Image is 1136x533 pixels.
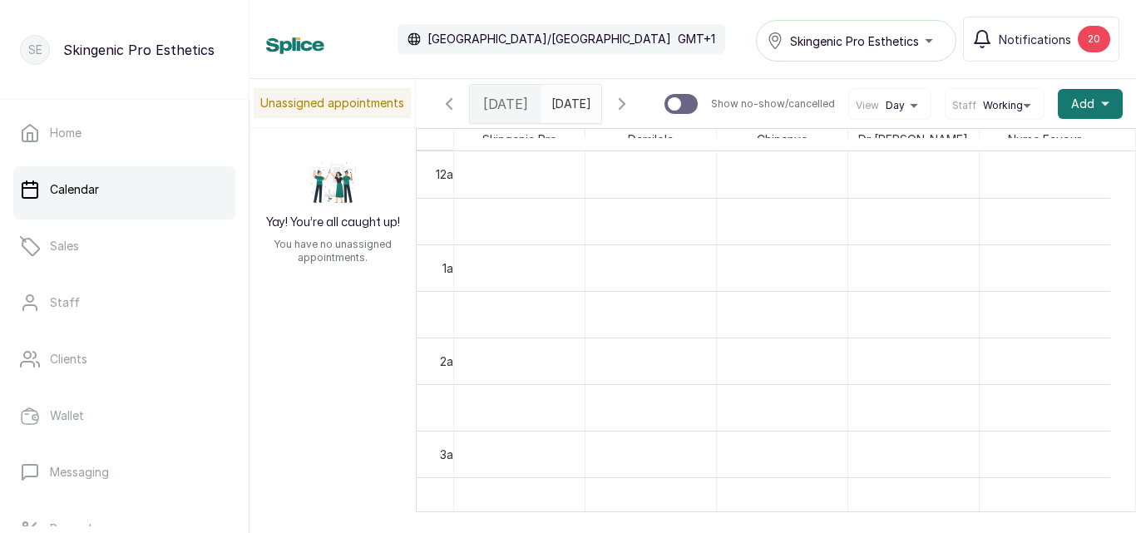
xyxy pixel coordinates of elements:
div: 1am [439,259,466,277]
a: Messaging [13,449,235,496]
p: Calendar [50,181,99,198]
p: Staff [50,294,80,311]
p: Skingenic Pro Esthetics [63,40,215,60]
span: Notifications [999,31,1071,48]
button: StaffWorking [952,99,1037,112]
span: Day [886,99,905,112]
a: Clients [13,336,235,382]
p: You have no unassigned appointments. [259,238,406,264]
p: Show no-show/cancelled [711,97,835,111]
div: 3am [437,446,466,463]
button: Add [1058,89,1123,119]
a: Calendar [13,166,235,213]
a: Wallet [13,392,235,439]
p: Wallet [50,407,84,424]
span: Staff [952,99,976,112]
p: Home [50,125,81,141]
p: GMT+1 [678,31,715,47]
button: ViewDay [856,99,924,112]
p: Messaging [50,464,109,481]
div: 2am [437,353,466,370]
span: View [856,99,879,112]
p: Unassigned appointments [254,88,411,118]
span: Chinenye [753,129,811,150]
h2: Yay! You’re all caught up! [266,215,400,231]
div: [DATE] [470,85,541,123]
div: 20 [1078,26,1110,52]
span: Skingenic Pro Esthetics [790,32,919,50]
span: Nurse Favour [1005,129,1084,150]
a: Staff [13,279,235,326]
span: Working [983,99,1023,112]
span: Dr [PERSON_NAME] [855,129,971,150]
button: Skingenic Pro Esthetics [756,20,956,62]
div: 12am [432,165,466,183]
p: Sales [50,238,79,254]
p: SE [28,42,42,58]
a: Home [13,110,235,156]
button: Notifications20 [963,17,1119,62]
span: Add [1071,96,1094,112]
span: Skingenic Pro [479,129,561,150]
p: [GEOGRAPHIC_DATA]/[GEOGRAPHIC_DATA] [427,31,671,47]
p: Clients [50,351,87,368]
a: Sales [13,223,235,269]
span: [DATE] [483,94,528,114]
span: Damilola [625,129,677,150]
